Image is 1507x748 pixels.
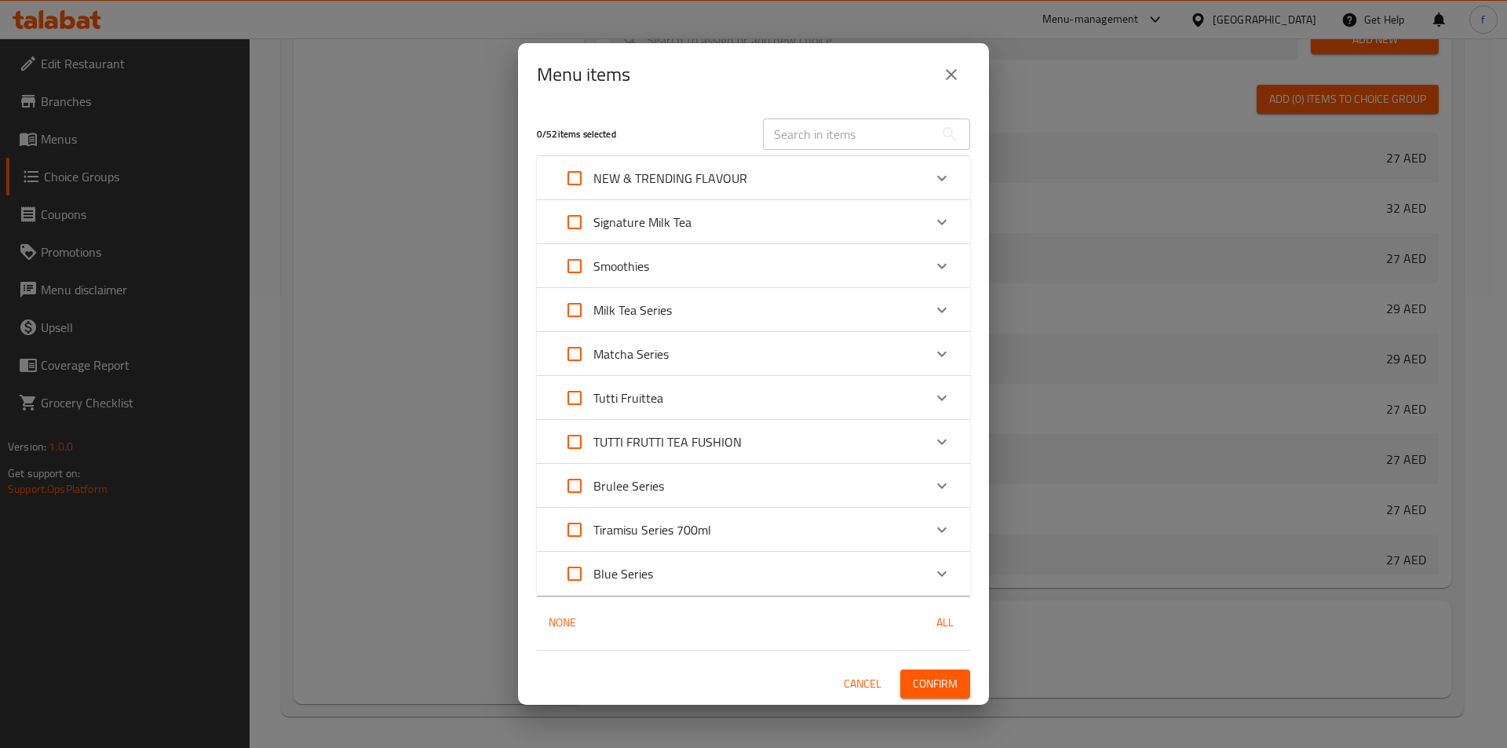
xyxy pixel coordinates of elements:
[537,508,970,552] div: Expand
[926,613,964,633] span: All
[913,674,958,694] span: Confirm
[593,520,711,539] p: Tiramisu Series 700ml
[593,564,653,583] p: Blue Series
[837,670,888,699] button: Cancel
[537,376,970,420] div: Expand
[537,156,970,200] div: Expand
[593,257,649,275] p: Smoothies
[593,213,691,232] p: Signature Milk Tea
[593,169,747,188] p: NEW & TRENDING FLAVOUR
[593,345,669,363] p: Matcha Series
[537,244,970,288] div: Expand
[593,476,664,495] p: Brulee Series
[537,128,744,141] h5: 0 / 52 items selected
[537,288,970,332] div: Expand
[763,119,934,150] input: Search in items
[900,670,970,699] button: Confirm
[844,674,881,694] span: Cancel
[537,332,970,376] div: Expand
[537,552,970,596] div: Expand
[593,389,663,407] p: Tutti Fruittea
[593,432,742,451] p: TUTTI FRUTTI TEA FUSHION
[537,200,970,244] div: Expand
[537,464,970,508] div: Expand
[537,608,587,637] button: None
[543,613,581,633] span: None
[920,608,970,637] button: All
[932,56,970,93] button: close
[537,420,970,464] div: Expand
[537,62,630,87] h2: Menu items
[593,301,672,319] p: Milk Tea Series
